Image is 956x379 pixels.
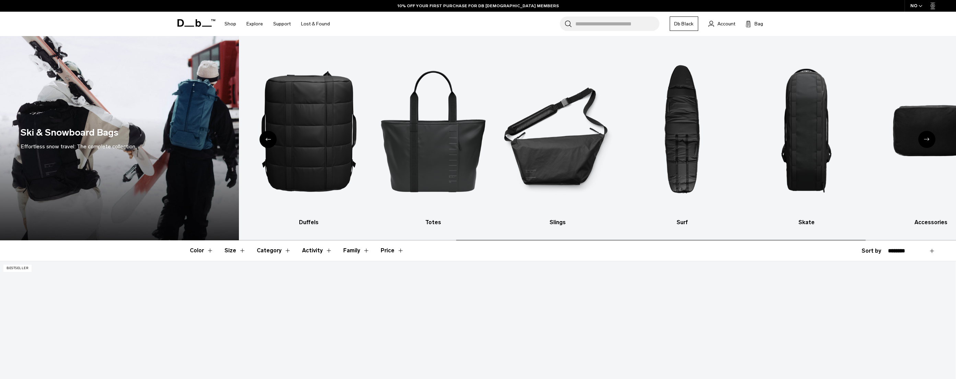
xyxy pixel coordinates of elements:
[21,143,136,150] span: Effortless snow travel: The complete collection.
[260,131,277,148] div: Previous slide
[709,20,735,28] a: Account
[377,218,489,227] h3: Totes
[302,241,332,261] button: Toggle Filter
[253,46,365,215] img: Db
[502,218,614,227] h3: Slings
[377,46,489,215] img: Db
[128,46,241,215] img: Db
[755,20,763,27] span: Bag
[502,46,614,227] li: 6 / 10
[224,12,236,36] a: Shop
[273,12,291,36] a: Support
[3,265,32,272] p: Bestseller
[253,46,365,227] a: Db Duffels
[253,46,365,227] li: 4 / 10
[377,46,489,227] a: Db Totes
[626,46,738,227] li: 7 / 10
[257,241,291,261] button: Toggle Filter
[626,218,738,227] h3: Surf
[918,131,935,148] div: Next slide
[670,16,698,31] a: Db Black
[717,20,735,27] span: Account
[750,46,863,215] img: Db
[502,46,614,215] img: Db
[128,46,241,227] li: 3 / 10
[128,218,241,227] h3: Luggage
[746,20,763,28] button: Bag
[626,46,738,215] img: Db
[190,241,214,261] button: Toggle Filter
[246,12,263,36] a: Explore
[377,46,489,227] li: 5 / 10
[128,46,241,227] a: Db Luggage
[301,12,330,36] a: Lost & Found
[219,12,335,36] nav: Main Navigation
[21,126,118,140] h1: Ski & Snowboard Bags
[224,241,246,261] button: Toggle Filter
[750,46,863,227] li: 8 / 10
[398,3,559,9] a: 10% OFF YOUR FIRST PURCHASE FOR DB [DEMOGRAPHIC_DATA] MEMBERS
[253,218,365,227] h3: Duffels
[343,241,370,261] button: Toggle Filter
[381,241,404,261] button: Toggle Price
[750,218,863,227] h3: Skate
[502,46,614,227] a: Db Slings
[750,46,863,227] a: Db Skate
[626,46,738,227] a: Db Surf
